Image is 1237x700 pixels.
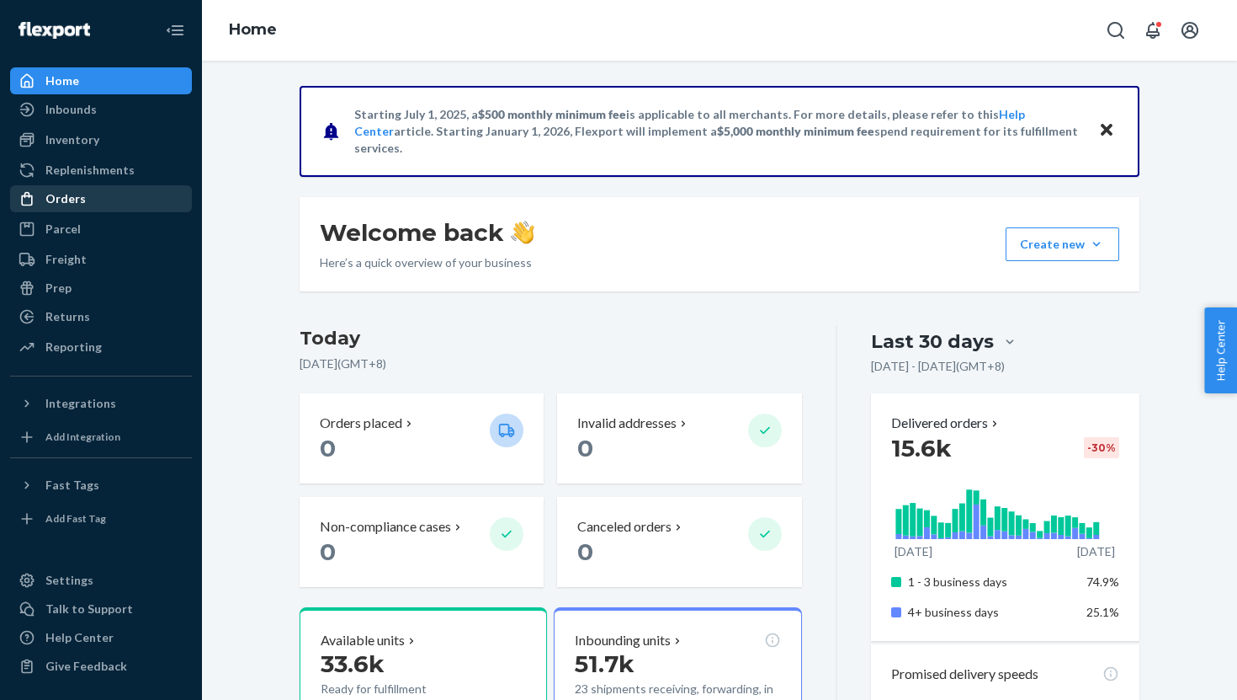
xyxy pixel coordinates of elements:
[10,185,192,212] a: Orders
[10,334,192,361] a: Reporting
[321,649,385,678] span: 33.6k
[45,101,97,118] div: Inbounds
[320,217,534,248] h1: Welcome back
[908,574,1074,590] p: 1 - 3 business days
[908,604,1074,621] p: 4+ business days
[45,131,99,148] div: Inventory
[1084,437,1119,458] div: -30 %
[1096,119,1118,143] button: Close
[320,414,402,433] p: Orders placed
[577,517,672,537] p: Canceled orders
[300,325,802,352] h3: Today
[300,497,544,587] button: Non-compliance cases 0
[511,221,534,244] img: hand-wave emoji
[45,339,102,355] div: Reporting
[577,537,593,566] span: 0
[320,434,336,462] span: 0
[10,424,192,451] a: Add Integration
[577,414,677,433] p: Invalid addresses
[1099,13,1133,47] button: Open Search Box
[354,106,1082,157] p: Starting July 1, 2025, a is applicable to all merchants. For more details, please refer to this a...
[10,157,192,184] a: Replenishments
[891,434,952,462] span: 15.6k
[45,395,116,412] div: Integrations
[158,13,192,47] button: Close Navigation
[895,543,932,560] p: [DATE]
[10,653,192,680] button: Give Feedback
[891,414,1001,433] button: Delivered orders
[321,631,405,650] p: Available units
[10,596,192,623] button: Talk to Support
[557,497,801,587] button: Canceled orders 0
[871,358,1005,375] p: [DATE] - [DATE] ( GMT+8 )
[10,67,192,94] a: Home
[871,329,994,355] div: Last 30 days
[717,124,874,138] span: $5,000 monthly minimum fee
[35,12,96,27] span: Support
[19,22,90,39] img: Flexport logo
[557,393,801,484] button: Invalid addresses 0
[1086,605,1119,619] span: 25.1%
[45,190,86,207] div: Orders
[10,567,192,594] a: Settings
[10,505,192,532] a: Add Fast Tag
[10,216,192,243] a: Parcel
[229,20,277,39] a: Home
[45,601,133,617] div: Talk to Support
[10,390,192,417] button: Integrations
[45,629,114,646] div: Help Center
[320,517,451,537] p: Non-compliance cases
[45,511,106,526] div: Add Fast Tag
[320,537,336,566] span: 0
[300,393,544,484] button: Orders placed 0
[45,251,87,268] div: Freight
[1136,13,1170,47] button: Open notifications
[1204,307,1237,393] button: Help Center
[300,355,802,372] p: [DATE] ( GMT+8 )
[575,631,671,650] p: Inbounding units
[10,246,192,273] a: Freight
[575,649,634,678] span: 51.7k
[45,280,72,297] div: Prep
[1086,574,1119,589] span: 74.9%
[10,303,192,330] a: Returns
[1173,13,1207,47] button: Open account menu
[10,96,192,123] a: Inbounds
[478,107,626,121] span: $500 monthly minimum fee
[891,665,1038,684] p: Promised delivery speeds
[1006,227,1119,261] button: Create new
[45,221,81,238] div: Parcel
[10,275,192,302] a: Prep
[321,681,476,697] p: Ready for fulfillment
[1077,543,1115,560] p: [DATE]
[45,72,79,89] div: Home
[45,308,90,325] div: Returns
[10,126,192,153] a: Inventory
[320,254,534,271] p: Here’s a quick overview of your business
[45,658,127,675] div: Give Feedback
[10,472,192,499] button: Fast Tags
[45,430,120,444] div: Add Integration
[45,162,135,179] div: Replenishments
[45,572,93,589] div: Settings
[215,6,290,55] ol: breadcrumbs
[10,624,192,651] a: Help Center
[45,477,99,494] div: Fast Tags
[577,434,593,462] span: 0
